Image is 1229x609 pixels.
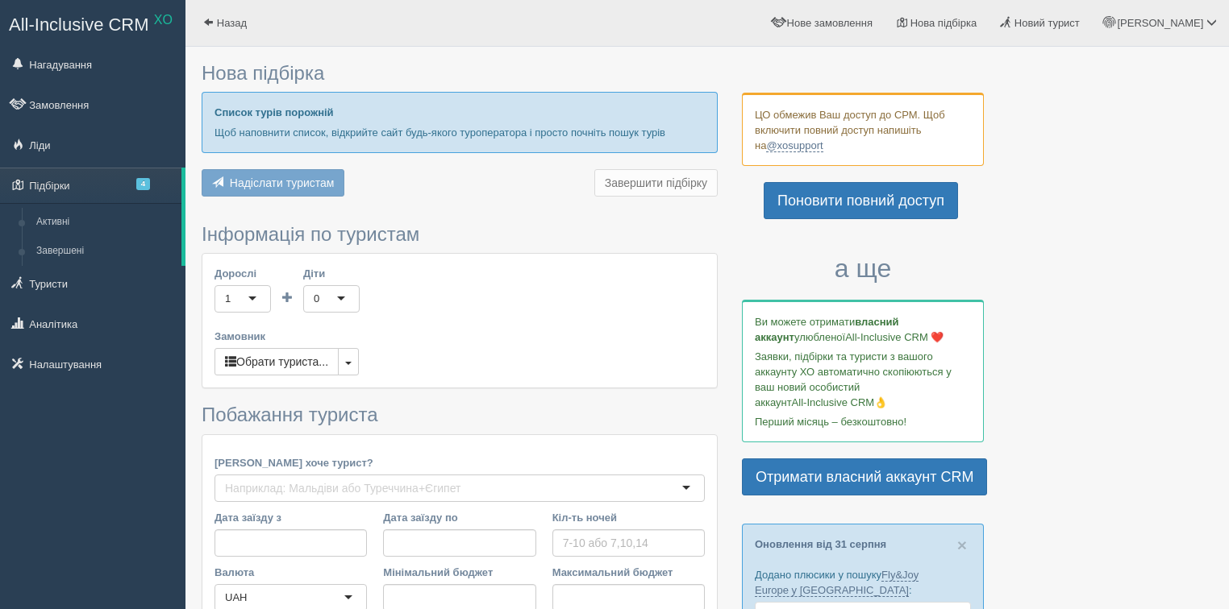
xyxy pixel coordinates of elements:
[29,237,181,266] a: Завершені
[225,590,247,606] div: UAH
[755,414,971,429] p: Перший місяць – безкоштовно!
[764,182,958,219] a: Поновити повний доступ
[1,1,185,45] a: All-Inclusive CRM XO
[215,455,705,470] label: [PERSON_NAME] хоче турист?
[154,13,173,27] sup: XO
[29,208,181,237] a: Активні
[215,329,705,344] label: Замовник
[766,139,823,152] a: @xosupport
[755,567,971,598] p: Додано плюсики у пошуку :
[1014,17,1080,29] span: Новий турист
[792,396,888,408] span: All-Inclusive CRM👌
[202,63,718,84] h3: Нова підбірка
[755,569,919,597] a: Fly&Joy Europe у [GEOGRAPHIC_DATA]
[9,14,149,35] span: All-Inclusive CRM
[383,565,535,580] label: Мінімальний бюджет
[215,348,339,375] button: Обрати туриста...
[755,538,886,550] a: Оновлення від 31 серпня
[910,17,977,29] span: Нова підбірка
[845,331,944,343] span: All-Inclusive CRM ❤️
[217,17,247,29] span: Назад
[742,93,984,166] div: ЦО обмежив Ваш доступ до СРМ. Щоб включити повний доступ напишіть на
[136,178,150,190] span: 4
[383,510,535,525] label: Дата заїзду по
[215,125,705,140] p: Щоб наповнити список, відкрийте сайт будь-якого туроператора і просто почніть пошук турів
[755,314,971,345] p: Ви можете отримати улюбленої
[215,510,367,525] label: Дата заїзду з
[303,266,360,281] label: Діти
[202,224,718,245] h3: Інформація по туристам
[594,169,718,197] button: Завершити підбірку
[314,291,319,307] div: 0
[202,404,378,425] span: Побажання туриста
[742,255,984,283] h3: а ще
[552,510,705,525] label: Кіл-ть ночей
[1117,17,1203,29] span: [PERSON_NAME]
[215,565,367,580] label: Валюта
[552,565,705,580] label: Максимальний бюджет
[742,458,987,495] a: Отримати власний аккаунт CRM
[225,480,467,496] input: Наприклад: Мальдіви або Туреччина+Єгипет
[202,169,344,197] button: Надіслати туристам
[215,266,271,281] label: Дорослі
[552,529,705,557] input: 7-10 або 7,10,14
[225,291,231,307] div: 1
[755,349,971,410] p: Заявки, підбірки та туристи з вашого аккаунту ХО автоматично скопіюються у ваш новий особистий ак...
[755,316,899,343] b: власний аккаунт
[215,106,334,118] b: Список турів порожній
[230,176,335,189] span: Надіслати туристам
[957,536,967,554] span: ×
[957,536,967,553] button: Close
[787,17,873,29] span: Нове замовлення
